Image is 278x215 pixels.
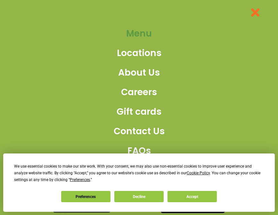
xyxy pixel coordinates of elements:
[121,86,157,99] span: Careers
[114,27,165,40] a: Menu
[14,163,264,183] div: We use essential cookies to make our site work. With your consent, we may also use non-essential ...
[114,86,165,99] a: Careers
[126,27,152,40] span: Menu
[114,125,165,138] a: Contact Us
[187,171,210,175] span: Cookie Policy
[114,105,165,119] a: Gift cards
[117,105,161,119] span: Gift cards
[3,153,275,212] div: Cookie Consent Prompt
[70,178,90,182] span: Preferences
[168,191,217,202] button: Accept
[114,46,165,60] a: Locations
[118,66,160,79] span: About Us
[127,144,151,158] span: FAQs
[114,191,164,202] button: Decline
[117,46,161,60] span: Locations
[114,66,165,79] a: About Us
[61,191,110,202] button: Preferences
[114,144,165,158] a: FAQs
